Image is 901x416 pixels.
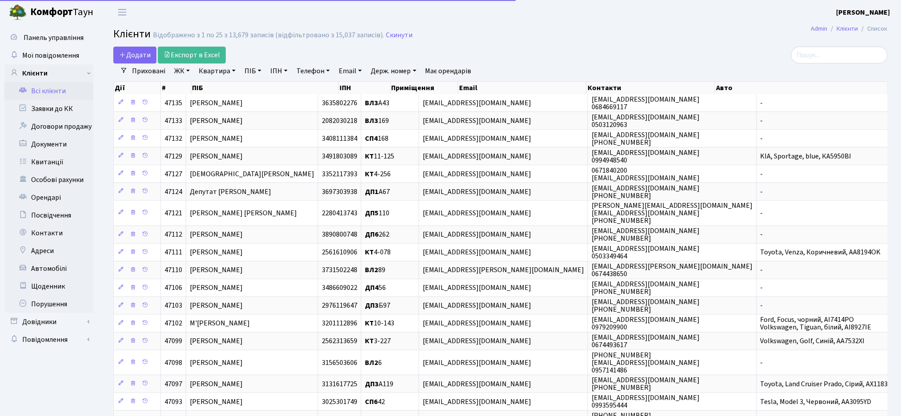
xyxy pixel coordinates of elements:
[164,319,182,329] span: 47102
[190,98,243,108] span: [PERSON_NAME]
[592,375,700,392] span: [EMAIL_ADDRESS][DOMAIN_NAME] [PHONE_NUMBER]
[164,187,182,197] span: 47124
[322,337,357,346] span: 2562313659
[761,230,763,240] span: -
[190,397,243,407] span: [PERSON_NAME]
[365,187,390,197] span: А67
[190,187,271,197] span: Депутат [PERSON_NAME]
[267,63,291,79] a: ІПН
[164,283,182,293] span: 47106
[164,134,182,143] span: 47132
[365,301,390,311] span: Б97
[9,4,27,21] img: logo.png
[190,379,243,389] span: [PERSON_NAME]
[423,151,531,161] span: [EMAIL_ADDRESS][DOMAIN_NAME]
[322,358,357,368] span: 3156503606
[761,248,881,258] span: Toyota, Venza, Коричневий, AA8194OK
[761,98,763,108] span: -
[423,187,531,197] span: [EMAIL_ADDRESS][DOMAIN_NAME]
[365,134,378,143] b: СП4
[119,50,151,60] span: Додати
[164,397,182,407] span: 47093
[190,301,243,311] span: [PERSON_NAME]
[587,82,715,94] th: Контакти
[592,201,753,226] span: [PERSON_NAME][EMAIL_ADDRESS][DOMAIN_NAME] [EMAIL_ADDRESS][DOMAIN_NAME] [PHONE_NUMBER]
[761,187,763,197] span: -
[837,7,890,18] a: [PERSON_NAME]
[365,283,386,293] span: 56
[761,116,763,126] span: -
[4,242,93,260] a: Адреси
[811,24,828,33] a: Admin
[761,265,763,275] span: -
[113,26,151,42] span: Клієнти
[164,248,182,258] span: 47111
[423,337,531,346] span: [EMAIL_ADDRESS][DOMAIN_NAME]
[322,187,357,197] span: 3697303938
[837,24,858,33] a: Клієнти
[4,277,93,295] a: Щоденник
[592,297,700,314] span: [EMAIL_ADDRESS][DOMAIN_NAME] [PHONE_NUMBER]
[365,151,374,161] b: КТ
[4,47,93,64] a: Мої повідомлення
[164,151,182,161] span: 47129
[322,169,357,179] span: 3352117393
[322,230,357,240] span: 3890800748
[190,230,243,240] span: [PERSON_NAME]
[4,29,93,47] a: Панель управління
[190,319,250,329] span: М'[PERSON_NAME]
[190,337,243,346] span: [PERSON_NAME]
[592,183,700,201] span: [EMAIL_ADDRESS][DOMAIN_NAME] [PHONE_NUMBER]
[423,134,531,143] span: [EMAIL_ADDRESS][DOMAIN_NAME]
[4,295,93,313] a: Порушення
[190,208,297,218] span: [PERSON_NAME] [PERSON_NAME]
[164,230,182,240] span: 47112
[365,116,378,126] b: ВЛ3
[365,248,374,258] b: КТ
[761,283,763,293] span: -
[365,379,393,389] span: А119
[322,397,357,407] span: 3025301749
[837,8,890,17] b: [PERSON_NAME]
[4,153,93,171] a: Квитанції
[190,283,243,293] span: [PERSON_NAME]
[293,63,333,79] a: Телефон
[761,337,865,346] span: Volkswagen, Golf, Синій, AA7532XI
[365,265,385,275] span: 89
[365,358,382,368] span: 6
[153,31,384,40] div: Відображено з 1 по 25 з 13,679 записів (відфільтровано з 15,037 записів).
[113,47,156,63] a: Додати
[4,260,93,277] a: Автомобілі
[592,279,700,297] span: [EMAIL_ADDRESS][DOMAIN_NAME] [PHONE_NUMBER]
[715,82,888,94] th: Авто
[335,63,365,79] a: Email
[190,116,243,126] span: [PERSON_NAME]
[592,130,700,147] span: [EMAIL_ADDRESS][DOMAIN_NAME] [PHONE_NUMBER]
[423,397,531,407] span: [EMAIL_ADDRESS][DOMAIN_NAME]
[111,5,133,20] button: Переключити навігацію
[164,358,182,368] span: 47098
[24,33,84,43] span: Панель управління
[164,98,182,108] span: 47135
[365,301,379,311] b: ДП3
[322,265,357,275] span: 3731502248
[322,98,357,108] span: 3635802276
[164,265,182,275] span: 47110
[858,24,888,34] li: Список
[322,379,357,389] span: 3131617725
[190,134,243,143] span: [PERSON_NAME]
[164,116,182,126] span: 47133
[761,208,763,218] span: -
[4,118,93,135] a: Договори продажу
[386,31,412,40] a: Скинути
[761,358,763,368] span: -
[339,82,391,94] th: ІПН
[164,337,182,346] span: 47099
[365,248,391,258] span: 4-078
[592,333,700,350] span: [EMAIL_ADDRESS][DOMAIN_NAME] 0674493617
[171,63,193,79] a: ЖК
[4,82,93,100] a: Всі клієнти
[423,98,531,108] span: [EMAIL_ADDRESS][DOMAIN_NAME]
[423,283,531,293] span: [EMAIL_ADDRESS][DOMAIN_NAME]
[4,64,93,82] a: Клієнти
